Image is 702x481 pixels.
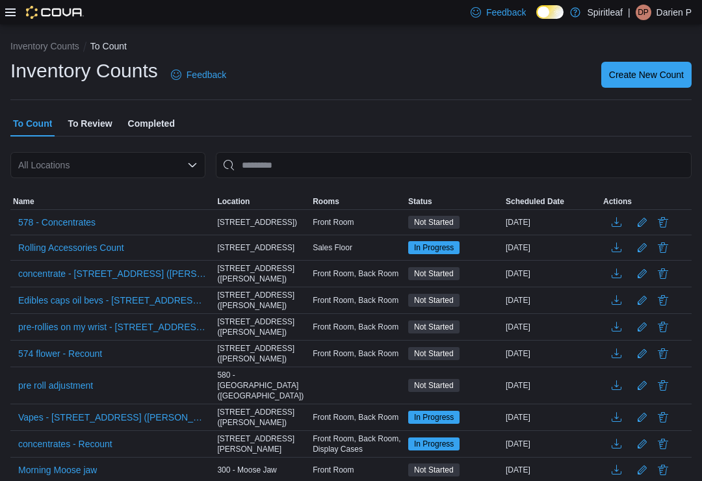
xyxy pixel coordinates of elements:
p: Spiritleaf [587,5,622,20]
span: To Review [68,110,112,136]
div: [DATE] [503,378,601,393]
div: [DATE] [503,240,601,255]
span: Feedback [187,68,226,81]
button: Delete [655,409,671,425]
span: In Progress [408,437,460,450]
span: Not Started [408,267,460,280]
span: Status [408,196,432,207]
div: [DATE] [503,346,601,361]
button: Edit count details [634,238,650,257]
button: Scheduled Date [503,194,601,209]
span: Vapes - [STREET_ADDRESS] ([PERSON_NAME]) [18,411,207,424]
button: Edit count details [634,408,650,427]
span: [STREET_ADDRESS][PERSON_NAME] [217,434,307,454]
button: Open list of options [187,160,198,170]
span: Feedback [486,6,526,19]
div: [DATE] [503,409,601,425]
span: pre-rollies on my wrist - [STREET_ADDRESS] ([PERSON_NAME]) - Recount [18,320,207,333]
img: Cova [26,6,84,19]
span: 578 - Concentrates [18,216,96,229]
div: Darien P [636,5,651,20]
button: Rolling Accessories Count [13,238,129,257]
div: Front Room, Back Room [310,319,406,335]
input: Dark Mode [536,5,564,19]
span: [STREET_ADDRESS] [217,242,294,253]
span: Not Started [414,268,454,279]
span: In Progress [408,241,460,254]
span: [STREET_ADDRESS] ([PERSON_NAME]) [217,317,307,337]
span: Not Started [414,294,454,306]
button: Name [10,194,214,209]
button: Edit count details [634,213,650,232]
button: Edibles caps oil bevs - [STREET_ADDRESS] ([PERSON_NAME]) - Recount [13,291,212,310]
div: [DATE] [503,214,601,230]
div: [DATE] [503,319,601,335]
button: Create New Count [601,62,692,88]
div: Front Room, Back Room [310,409,406,425]
span: Not Started [414,348,454,359]
span: 300 - Moose Jaw [217,465,276,475]
span: Rooms [313,196,339,207]
div: [DATE] [503,462,601,478]
button: Delete [655,462,671,478]
div: [DATE] [503,266,601,281]
nav: An example of EuiBreadcrumbs [10,40,692,55]
span: 574 flower - Recount [18,347,102,360]
input: This is a search bar. After typing your query, hit enter to filter the results lower in the page. [216,152,692,178]
span: [STREET_ADDRESS] ([PERSON_NAME]) [217,290,307,311]
span: To Count [13,110,52,136]
span: [STREET_ADDRESS] ([PERSON_NAME]) [217,263,307,284]
a: Feedback [166,62,231,88]
span: Not Started [414,216,454,228]
button: Edit count details [634,344,650,363]
div: Front Room, Back Room, Display Cases [310,431,406,457]
button: Edit count details [634,434,650,454]
button: Morning Moose jaw [13,460,102,480]
button: concentrates - Recount [13,434,118,454]
span: In Progress [414,411,454,423]
div: [DATE] [503,292,601,308]
span: Not Started [414,321,454,333]
span: Not Started [408,379,460,392]
button: Delete [655,319,671,335]
span: [STREET_ADDRESS] ([PERSON_NAME]) [217,343,307,364]
button: Edit count details [634,264,650,283]
button: Edit count details [634,291,650,310]
p: Darien P [656,5,692,20]
button: Delete [655,292,671,308]
span: [STREET_ADDRESS] ([PERSON_NAME]) [217,407,307,428]
span: Not Started [408,347,460,360]
span: Morning Moose jaw [18,463,97,476]
span: concentrate - [STREET_ADDRESS] ([PERSON_NAME]) - Recount [18,267,207,280]
span: Not Started [408,294,460,307]
span: pre roll adjustment [18,379,93,392]
span: Actions [603,196,632,207]
button: To Count [90,41,127,51]
span: Completed [128,110,175,136]
div: Front Room [310,214,406,230]
span: In Progress [408,411,460,424]
button: Location [214,194,310,209]
h1: Inventory Counts [10,58,158,84]
button: pre roll adjustment [13,376,98,395]
span: Not Started [408,463,460,476]
span: Name [13,196,34,207]
button: 578 - Concentrates [13,213,101,232]
button: Delete [655,378,671,393]
div: Front Room, Back Room [310,266,406,281]
span: Location [217,196,250,207]
button: Edit count details [634,317,650,337]
button: Rooms [310,194,406,209]
div: Front Room, Back Room [310,292,406,308]
span: Scheduled Date [506,196,564,207]
span: Not Started [408,320,460,333]
span: [STREET_ADDRESS]) [217,217,297,227]
button: Vapes - [STREET_ADDRESS] ([PERSON_NAME]) [13,408,212,427]
span: concentrates - Recount [18,437,112,450]
button: Delete [655,240,671,255]
span: Not Started [414,464,454,476]
span: Rolling Accessories Count [18,241,124,254]
span: In Progress [414,438,454,450]
button: Delete [655,266,671,281]
span: DP [638,5,649,20]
